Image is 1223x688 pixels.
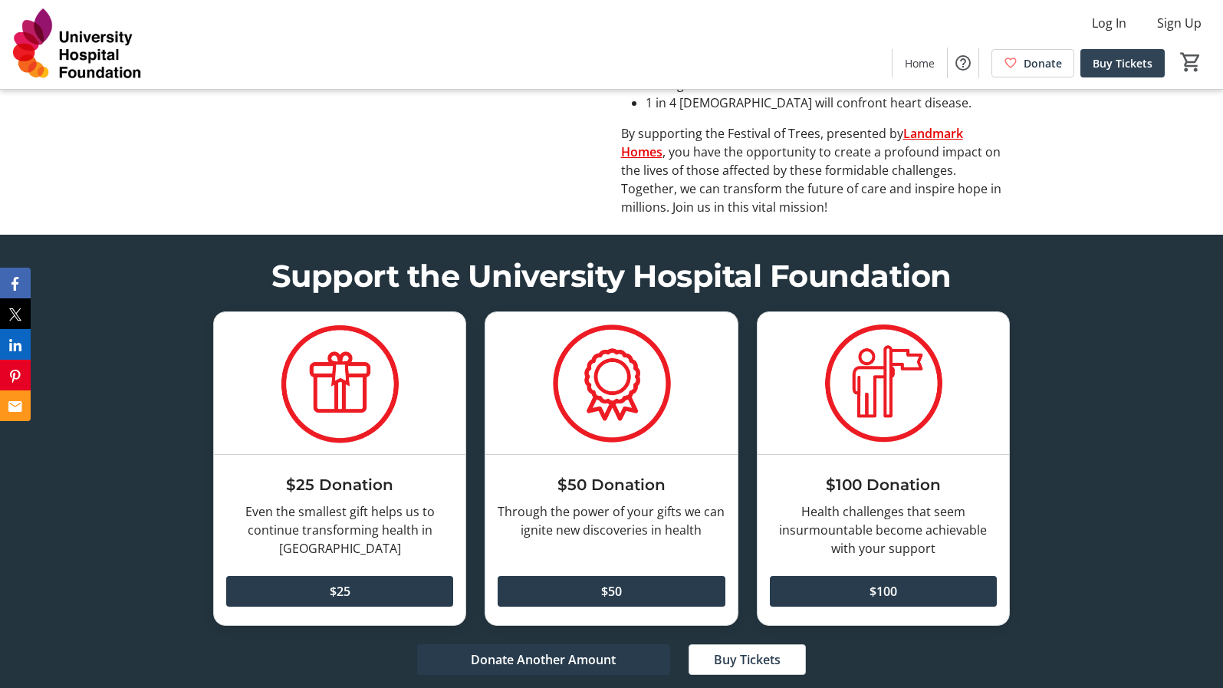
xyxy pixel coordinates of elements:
[214,312,465,454] img: $25 Donation
[485,312,737,454] img: $50 Donation
[991,49,1074,77] a: Donate
[226,502,453,558] div: Even the smallest gift helps us to continue transforming health in [GEOGRAPHIC_DATA]
[271,257,952,295] span: Support the University Hospital Foundation
[621,125,963,160] a: Landmark Homes
[1080,49,1165,77] a: Buy Tickets
[905,55,935,71] span: Home
[893,49,947,77] a: Home
[417,644,670,675] button: Donate Another Amount
[621,124,1011,216] p: By supporting the Festival of Trees, presented by , you have the opportunity to create a profound...
[870,582,897,601] span: $100
[1092,14,1126,32] span: Log In
[758,312,1009,454] img: $100 Donation
[330,582,350,601] span: $25
[1177,48,1205,76] button: Cart
[714,650,781,669] span: Buy Tickets
[1093,55,1152,71] span: Buy Tickets
[948,48,978,78] button: Help
[646,94,1011,112] li: 1 in 4 [DEMOGRAPHIC_DATA] will confront heart disease.
[226,576,453,607] button: $25
[498,502,725,539] div: Through the power of your gifts we can ignite new discoveries in health
[601,582,622,601] span: $50
[471,650,616,669] span: Donate Another Amount
[1080,11,1139,35] button: Log In
[1157,14,1202,32] span: Sign Up
[9,6,146,83] img: University Hospital Foundation's Logo
[498,576,725,607] button: $50
[1024,55,1062,71] span: Donate
[498,473,725,496] h3: $50 Donation
[689,644,806,675] button: Buy Tickets
[770,576,997,607] button: $100
[226,473,453,496] h3: $25 Donation
[1145,11,1214,35] button: Sign Up
[770,473,997,496] h3: $100 Donation
[770,502,997,558] div: Health challenges that seem insurmountable become achievable with your support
